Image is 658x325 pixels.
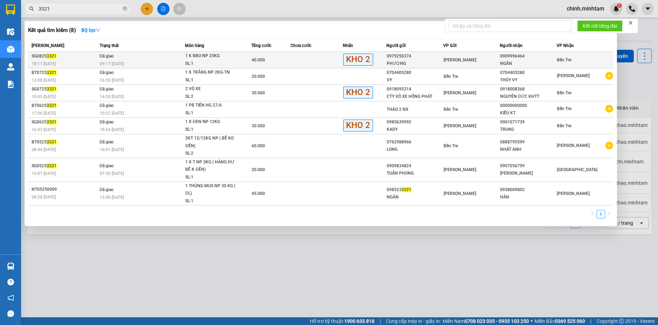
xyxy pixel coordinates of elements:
[605,105,613,113] span: plus-circle
[32,86,98,93] div: SG0725
[185,93,238,101] div: SL: 2
[444,90,476,95] span: [PERSON_NAME]
[32,111,56,116] span: 17:06 [DATE]
[32,186,98,193] div: NT05250009
[39,5,121,13] input: Tìm tên, số ĐT hoặc mã đơn
[500,109,556,117] div: KIỀU KT
[100,127,124,132] span: 19:54 [DATE]
[443,43,457,48] span: VP Gửi
[32,53,98,60] div: SG0825
[444,191,476,196] span: [PERSON_NAME]
[597,210,605,218] li: 1
[557,191,590,196] span: [PERSON_NAME]
[387,119,443,126] div: 0985639992
[387,86,443,93] div: 0918095314
[100,87,114,92] span: Đã giao
[628,20,633,25] span: close
[583,22,617,30] span: Kết nối tổng đài
[444,123,476,128] span: [PERSON_NAME]
[557,73,590,78] span: [PERSON_NAME]
[185,109,238,117] div: SL: 1
[185,69,238,76] div: 1 X TRẮNG NP 2KG-TN
[444,74,458,79] span: Bến Tre
[605,210,613,218] button: right
[32,61,56,66] span: 18:11 [DATE]
[185,197,238,205] div: SL: 1
[252,143,265,148] span: 60.000
[590,211,594,216] span: left
[444,143,458,148] span: Bến Tre
[500,86,556,93] div: 0918008368
[252,123,265,128] span: 30.000
[588,210,597,218] button: left
[557,123,571,128] span: Bến Tre
[29,6,34,11] span: search
[47,140,57,144] span: 3321
[387,138,443,146] div: 0762988966
[500,69,556,76] div: 0704405280
[100,111,124,116] span: 10:22 [DATE]
[605,142,613,149] span: plus-circle
[185,102,238,109] div: 1 PB TIỀN HG 27/6
[185,76,238,84] div: SL: 1
[291,43,311,48] span: Chưa cước
[343,43,353,48] span: Nhãn
[343,120,373,131] span: KHO 2
[387,194,443,201] div: NGÂN
[100,78,124,83] span: 16:20 [DATE]
[100,70,114,75] span: Đã giao
[500,138,556,146] div: 0888795599
[100,94,124,99] span: 14:20 [DATE]
[185,118,238,126] div: 1 X ĐEN NP 12KG
[588,210,597,218] li: Previous Page
[32,102,98,109] div: BT0625
[500,53,556,60] div: 0909996464
[449,20,572,32] input: Nhập số tổng đài
[500,194,556,201] div: HÂN
[76,25,106,36] button: Bộ lọcdown
[185,158,238,174] div: 1 X T NP 3KG ( HÀNG HƯ BỂ K ĐỀN)
[500,76,556,84] div: THÚY VY
[387,53,443,60] div: 0979250374
[557,106,571,111] span: Bến Tre
[387,69,443,76] div: 0704405280
[386,43,406,48] span: Người gửi
[100,171,124,176] span: 07:50 [DATE]
[252,57,265,62] span: 40.000
[6,5,15,15] img: logo-vxr
[7,294,14,301] span: notification
[32,147,56,152] span: 08:44 [DATE]
[100,103,114,108] span: Đã giao
[444,167,476,172] span: [PERSON_NAME]
[100,140,114,144] span: Đã giao
[185,85,238,93] div: 2 VỎ XE
[557,57,571,62] span: Bến Tre
[32,127,56,132] span: 16:33 [DATE]
[32,138,98,146] div: BT0525
[185,182,238,197] div: 1 THÙNG MUS NP 30 KG ( ĐL)
[100,43,119,48] span: Trạng thái
[387,93,443,100] div: CTY VỎ XE HỒNG PHÁT
[32,171,56,176] span: 15:07 [DATE]
[444,57,476,62] span: [PERSON_NAME]
[500,170,556,177] div: [PERSON_NAME]
[32,119,98,126] div: SG0625
[444,107,458,112] span: Bến Tre
[607,211,611,216] span: right
[387,170,443,177] div: TUẤN PHONG
[47,87,57,92] span: 3321
[252,90,265,95] span: 30.000
[500,126,556,133] div: TRUNG
[32,195,56,199] span: 08:38 [DATE]
[47,120,57,124] span: 3321
[500,93,556,100] div: NGUYÊN ĐỨC KHTT
[387,146,443,153] div: LONG
[252,191,265,196] span: 45.000
[100,147,124,152] span: 16:01 [DATE]
[7,63,14,70] img: warehouse-icon
[100,54,114,59] span: Đã giao
[95,28,100,33] span: down
[7,46,14,53] img: warehouse-icon
[47,103,57,108] span: 3321
[500,146,556,153] div: NHẤT ANH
